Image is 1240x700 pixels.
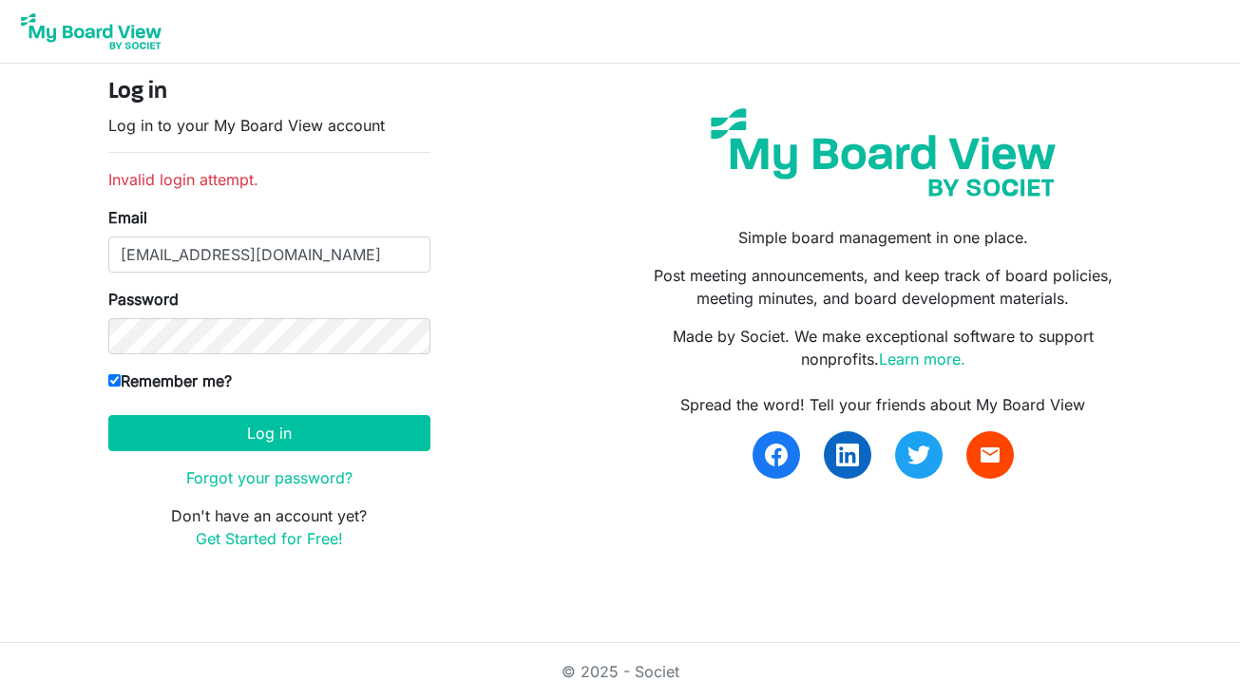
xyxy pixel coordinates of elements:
[765,444,788,466] img: facebook.svg
[966,431,1014,479] a: email
[836,444,859,466] img: linkedin.svg
[907,444,930,466] img: twitter.svg
[196,529,343,548] a: Get Started for Free!
[634,393,1132,416] div: Spread the word! Tell your friends about My Board View
[108,374,121,387] input: Remember me?
[979,444,1002,466] span: email
[108,415,430,451] button: Log in
[108,79,430,106] h4: Log in
[879,350,965,369] a: Learn more.
[562,662,679,681] a: © 2025 - Societ
[634,325,1132,370] p: Made by Societ. We make exceptional software to support nonprofits.
[696,94,1070,211] img: my-board-view-societ.svg
[108,168,430,191] li: Invalid login attempt.
[108,206,147,229] label: Email
[108,504,430,550] p: Don't have an account yet?
[186,468,353,487] a: Forgot your password?
[108,114,430,137] p: Log in to your My Board View account
[634,264,1132,310] p: Post meeting announcements, and keep track of board policies, meeting minutes, and board developm...
[15,8,167,55] img: My Board View Logo
[108,369,232,392] label: Remember me?
[108,288,179,311] label: Password
[634,226,1132,249] p: Simple board management in one place.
